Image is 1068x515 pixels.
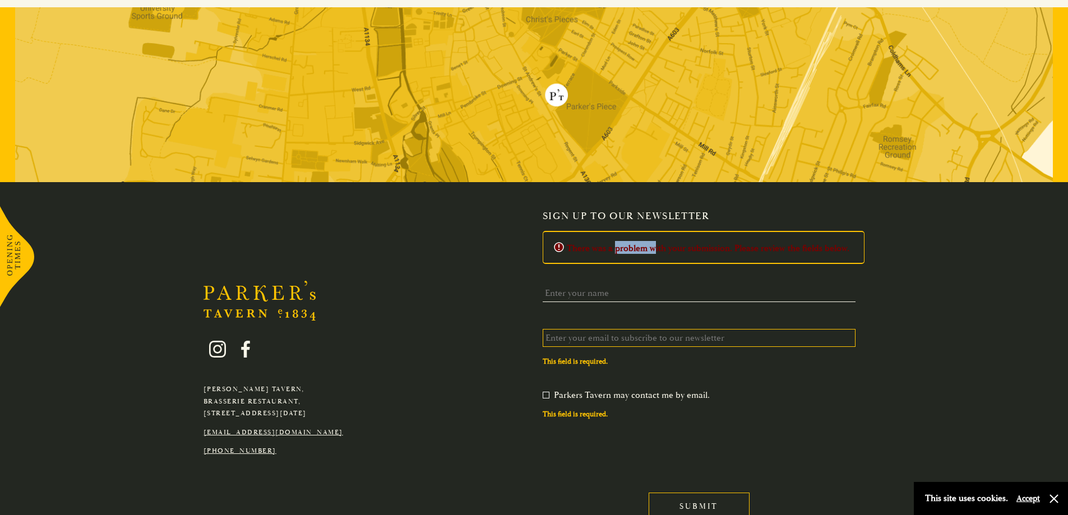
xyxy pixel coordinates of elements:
input: Enter your email to subscribe to our newsletter [543,329,856,347]
button: Close and accept [1048,493,1060,504]
iframe: reCAPTCHA [543,431,713,475]
p: [PERSON_NAME] Tavern, Brasserie Restaurant, [STREET_ADDRESS][DATE] [204,383,343,420]
div: This field is required. [543,348,856,366]
h2: Sign up to our newsletter [543,210,865,222]
h2: There was a problem with your submission. Please review the fields below. [543,241,864,254]
p: This site uses cookies. [925,490,1008,507]
button: Accept [1016,493,1040,504]
img: map [15,7,1053,182]
label: Parkers Tavern may contact me by email. [543,389,710,401]
input: Enter your name [543,285,856,302]
a: [PHONE_NUMBER] [204,447,276,455]
div: This field is required. [543,401,856,419]
a: [EMAIL_ADDRESS][DOMAIN_NAME] [204,428,343,437]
